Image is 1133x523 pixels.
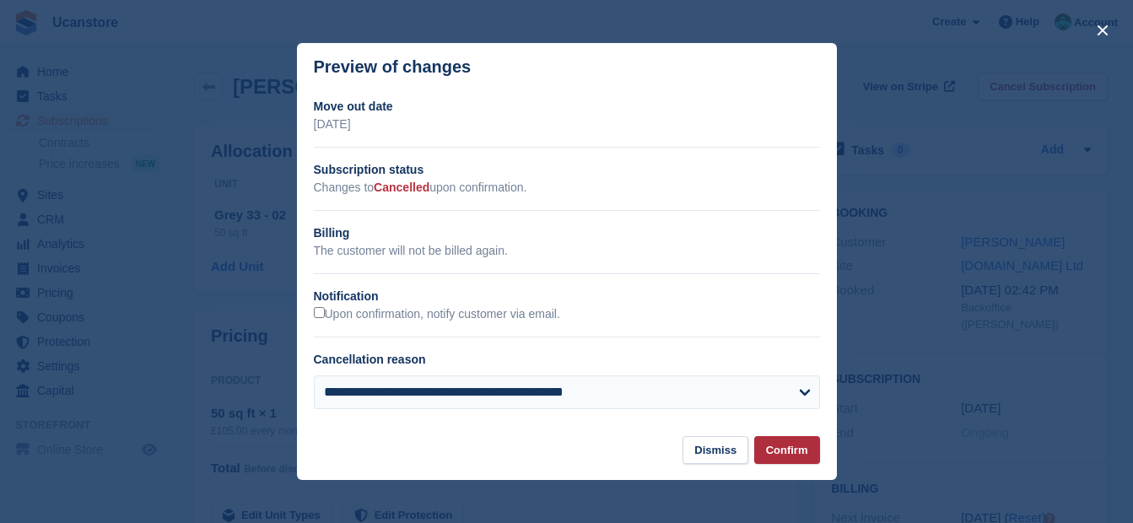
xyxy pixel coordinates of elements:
[314,242,820,260] p: The customer will not be billed again.
[314,179,820,197] p: Changes to upon confirmation.
[314,307,560,322] label: Upon confirmation, notify customer via email.
[314,116,820,133] p: [DATE]
[374,181,429,194] span: Cancelled
[314,353,426,366] label: Cancellation reason
[314,161,820,179] h2: Subscription status
[314,224,820,242] h2: Billing
[754,436,820,464] button: Confirm
[1089,17,1116,44] button: close
[314,98,820,116] h2: Move out date
[314,288,820,305] h2: Notification
[314,307,325,318] input: Upon confirmation, notify customer via email.
[314,57,472,77] p: Preview of changes
[682,436,748,464] button: Dismiss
